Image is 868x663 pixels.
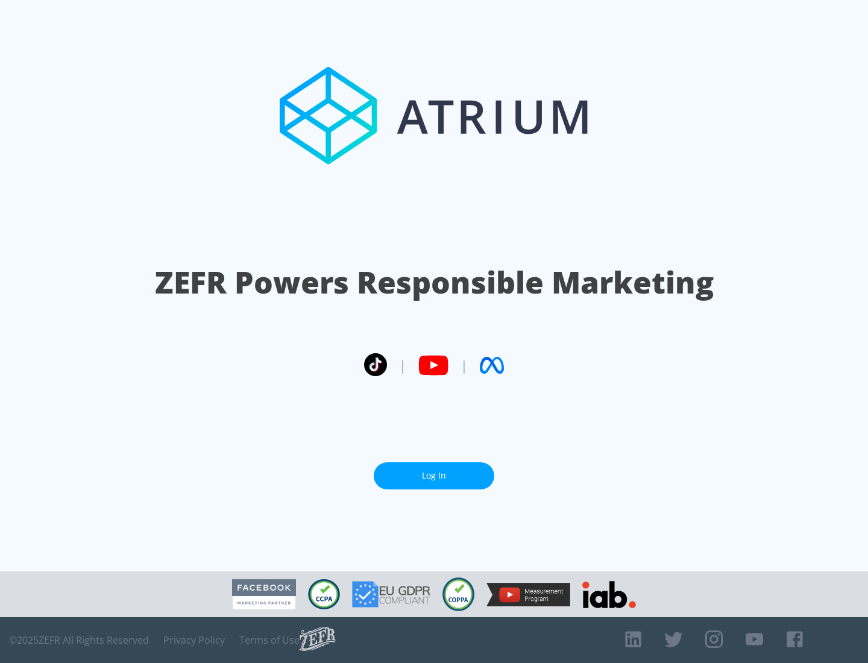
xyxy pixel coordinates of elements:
a: Terms of Use [239,634,300,646]
img: IAB [582,581,636,608]
span: | [399,356,406,374]
img: GDPR Compliant [352,581,430,608]
span: © 2025 ZEFR All Rights Reserved [9,634,149,646]
img: YouTube Measurement Program [486,583,570,606]
img: CCPA Compliant [308,579,340,609]
img: Facebook Marketing Partner [232,579,296,610]
span: | [461,356,468,374]
img: COPPA Compliant [442,577,474,611]
a: Log In [374,462,494,489]
h1: ZEFR Powers Responsible Marketing [155,262,714,303]
a: Privacy Policy [163,634,225,646]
